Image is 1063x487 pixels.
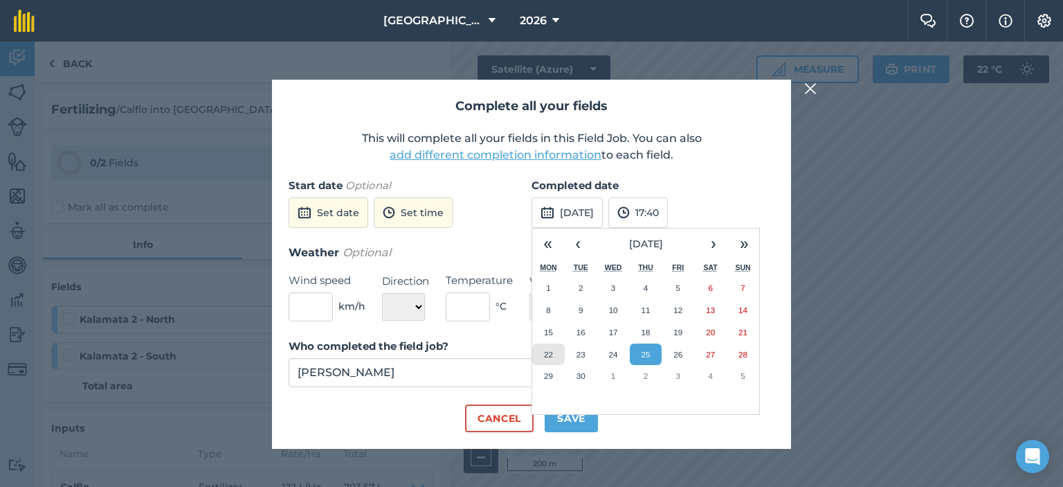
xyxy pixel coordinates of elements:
[694,299,727,321] button: September 13, 2025
[694,365,727,387] button: October 4, 2025
[289,96,774,116] h2: Complete all your fields
[738,350,747,359] abbr: September 28, 2025
[289,339,448,353] strong: Who completed the field job?
[597,365,630,387] button: October 1, 2025
[574,263,588,272] abbr: Tuesday
[545,405,598,432] button: Save
[609,350,618,359] abbr: September 24, 2025
[298,204,311,221] img: svg+xml;base64,PD94bWwgdmVyc2lvbj0iMS4wIiBlbmNvZGluZz0idXRmLTgiPz4KPCEtLSBHZW5lcmF0b3I6IEFkb2JlIE...
[673,306,682,315] abbr: September 12, 2025
[544,350,553,359] abbr: September 22, 2025
[565,365,597,387] button: September 30, 2025
[576,371,585,380] abbr: September 30, 2025
[563,229,593,259] button: ‹
[579,283,583,292] abbr: September 2, 2025
[644,371,648,380] abbr: October 2, 2025
[532,344,565,366] button: September 22, 2025
[741,371,745,380] abbr: October 5, 2025
[611,371,615,380] abbr: October 1, 2025
[629,238,663,250] span: [DATE]
[727,365,759,387] button: October 5, 2025
[662,344,694,366] button: September 26, 2025
[804,80,817,97] img: svg+xml;base64,PHN2ZyB4bWxucz0iaHR0cDovL3d3dy53My5vcmcvMjAwMC9zdmciIHdpZHRoPSIyMiIgaGVpZ2h0PSIzMC...
[544,328,553,337] abbr: September 15, 2025
[630,344,662,366] button: September 25, 2025
[520,12,547,29] span: 2026
[338,299,365,314] span: km/h
[531,179,619,192] strong: Completed date
[727,277,759,299] button: September 7, 2025
[1036,14,1053,28] img: A cog icon
[706,328,715,337] abbr: September 20, 2025
[641,328,650,337] abbr: September 18, 2025
[958,14,975,28] img: A question mark icon
[383,204,395,221] img: svg+xml;base64,PD94bWwgdmVyc2lvbj0iMS4wIiBlbmNvZGluZz0idXRmLTgiPz4KPCEtLSBHZW5lcmF0b3I6IEFkb2JlIE...
[289,130,774,163] p: This will complete all your fields in this Field Job. You can also to each field.
[706,306,715,315] abbr: September 13, 2025
[617,204,630,221] img: svg+xml;base64,PD94bWwgdmVyc2lvbj0iMS4wIiBlbmNvZGluZz0idXRmLTgiPz4KPCEtLSBHZW5lcmF0b3I6IEFkb2JlIE...
[608,197,668,228] button: 17:40
[676,371,680,380] abbr: October 3, 2025
[576,328,585,337] abbr: September 16, 2025
[496,299,507,314] span: ° C
[390,147,601,163] button: add different completion information
[532,321,565,344] button: September 15, 2025
[593,229,698,259] button: [DATE]
[611,283,615,292] abbr: September 3, 2025
[735,263,750,272] abbr: Sunday
[565,344,597,366] button: September 23, 2025
[708,371,712,380] abbr: October 4, 2025
[565,299,597,321] button: September 9, 2025
[465,405,534,432] button: Cancel
[673,350,682,359] abbr: September 26, 2025
[738,328,747,337] abbr: September 21, 2025
[565,321,597,344] button: September 16, 2025
[644,283,648,292] abbr: September 4, 2025
[446,272,513,289] label: Temperature
[576,350,585,359] abbr: September 23, 2025
[609,328,618,337] abbr: September 17, 2025
[532,277,565,299] button: September 1, 2025
[706,350,715,359] abbr: September 27, 2025
[630,365,662,387] button: October 2, 2025
[641,350,650,359] abbr: September 25, 2025
[662,321,694,344] button: September 19, 2025
[289,272,365,289] label: Wind speed
[531,197,603,228] button: [DATE]
[662,277,694,299] button: September 5, 2025
[343,246,391,259] em: Optional
[727,321,759,344] button: September 21, 2025
[630,299,662,321] button: September 11, 2025
[597,344,630,366] button: September 24, 2025
[641,306,650,315] abbr: September 11, 2025
[532,299,565,321] button: September 8, 2025
[565,277,597,299] button: September 2, 2025
[920,14,936,28] img: Two speech bubbles overlapping with the left bubble in the forefront
[382,273,429,290] label: Direction
[529,273,598,290] label: Weather
[673,328,682,337] abbr: September 19, 2025
[597,277,630,299] button: September 3, 2025
[662,299,694,321] button: September 12, 2025
[532,365,565,387] button: September 29, 2025
[741,283,745,292] abbr: September 7, 2025
[708,283,712,292] abbr: September 6, 2025
[676,283,680,292] abbr: September 5, 2025
[289,244,774,262] h3: Weather
[1016,440,1049,473] div: Open Intercom Messenger
[999,12,1012,29] img: svg+xml;base64,PHN2ZyB4bWxucz0iaHR0cDovL3d3dy53My5vcmcvMjAwMC9zdmciIHdpZHRoPSIxNyIgaGVpZ2h0PSIxNy...
[597,321,630,344] button: September 17, 2025
[532,229,563,259] button: «
[727,344,759,366] button: September 28, 2025
[383,12,483,29] span: [GEOGRAPHIC_DATA]
[540,263,557,272] abbr: Monday
[727,299,759,321] button: September 14, 2025
[14,10,35,32] img: fieldmargin Logo
[638,263,653,272] abbr: Thursday
[289,179,343,192] strong: Start date
[698,229,729,259] button: ›
[546,283,550,292] abbr: September 1, 2025
[694,321,727,344] button: September 20, 2025
[374,197,453,228] button: Set time
[540,204,554,221] img: svg+xml;base64,PD94bWwgdmVyc2lvbj0iMS4wIiBlbmNvZGluZz0idXRmLTgiPz4KPCEtLSBHZW5lcmF0b3I6IEFkb2JlIE...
